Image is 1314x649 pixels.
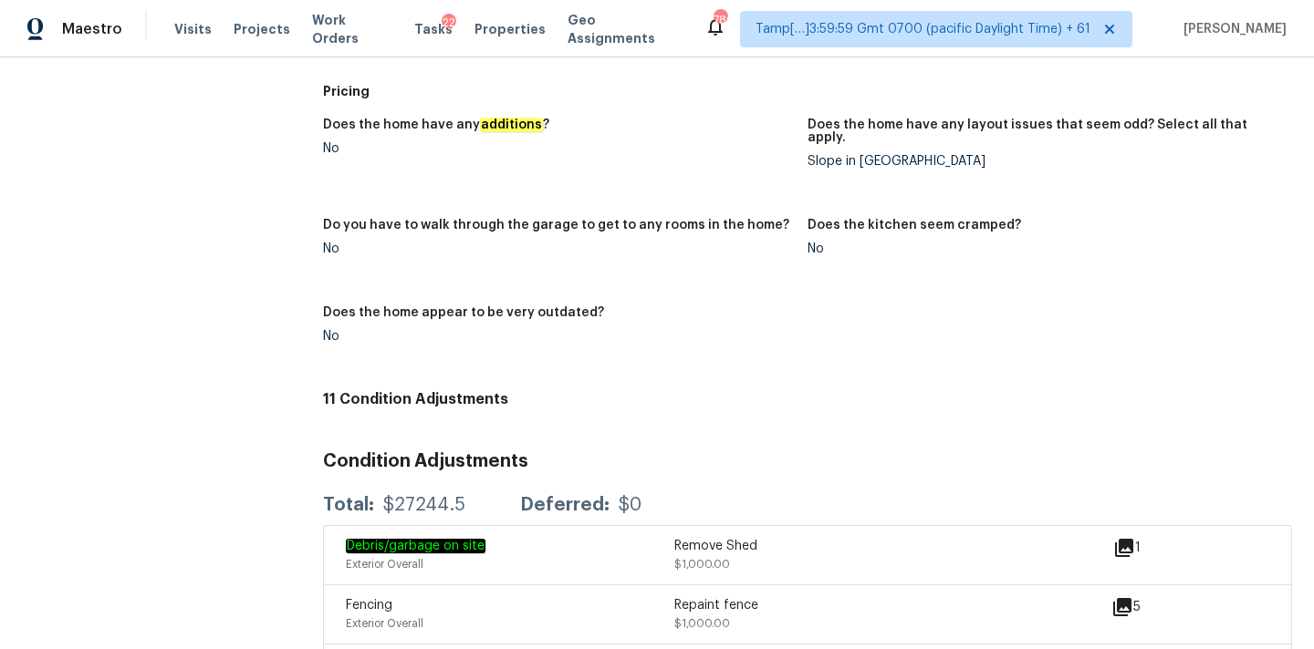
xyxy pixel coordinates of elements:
[323,496,374,514] div: Total:
[323,142,793,155] div: No
[756,20,1090,38] span: Tamp[…]3:59:59 Gmt 0700 (pacific Daylight Time) + 61
[383,496,465,514] div: $27244.5
[346,559,423,570] span: Exterior Overall
[808,118,1277,144] h5: Does the home have any layout issues that seem odd? Select all that apply.
[323,306,604,319] h5: Does the home appear to be very outdated?
[568,11,683,47] span: Geo Assignments
[1111,596,1199,618] div: 5
[323,118,549,131] h5: Does the home have any ?
[474,20,546,38] span: Properties
[62,20,122,38] span: Maestro
[674,618,730,629] span: $1,000.00
[312,11,392,47] span: Work Orders
[674,596,1003,614] div: Repaint fence
[714,11,726,29] div: 780
[619,496,641,514] div: $0
[323,242,793,255] div: No
[323,219,789,232] h5: Do you have to walk through the garage to get to any rooms in the home?
[323,452,1292,470] h3: Condition Adjustments
[346,618,423,629] span: Exterior Overall
[520,496,610,514] div: Deferred:
[346,599,392,612] span: Fencing
[174,20,212,38] span: Visits
[1176,20,1287,38] span: [PERSON_NAME]
[674,537,1003,555] div: Remove Shed
[808,242,1277,255] div: No
[414,23,453,36] span: Tasks
[808,219,1021,232] h5: Does the kitchen seem cramped?
[346,539,485,553] em: Debris/garbage on site
[674,559,730,570] span: $1,000.00
[323,82,1292,100] h5: Pricing
[480,118,543,132] em: additions
[323,330,793,343] div: No
[1113,537,1199,559] div: 1
[808,155,1277,168] div: Slope in [GEOGRAPHIC_DATA]
[323,390,1292,408] h4: 11 Condition Adjustments
[234,20,290,38] span: Projects
[442,14,456,32] div: 22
